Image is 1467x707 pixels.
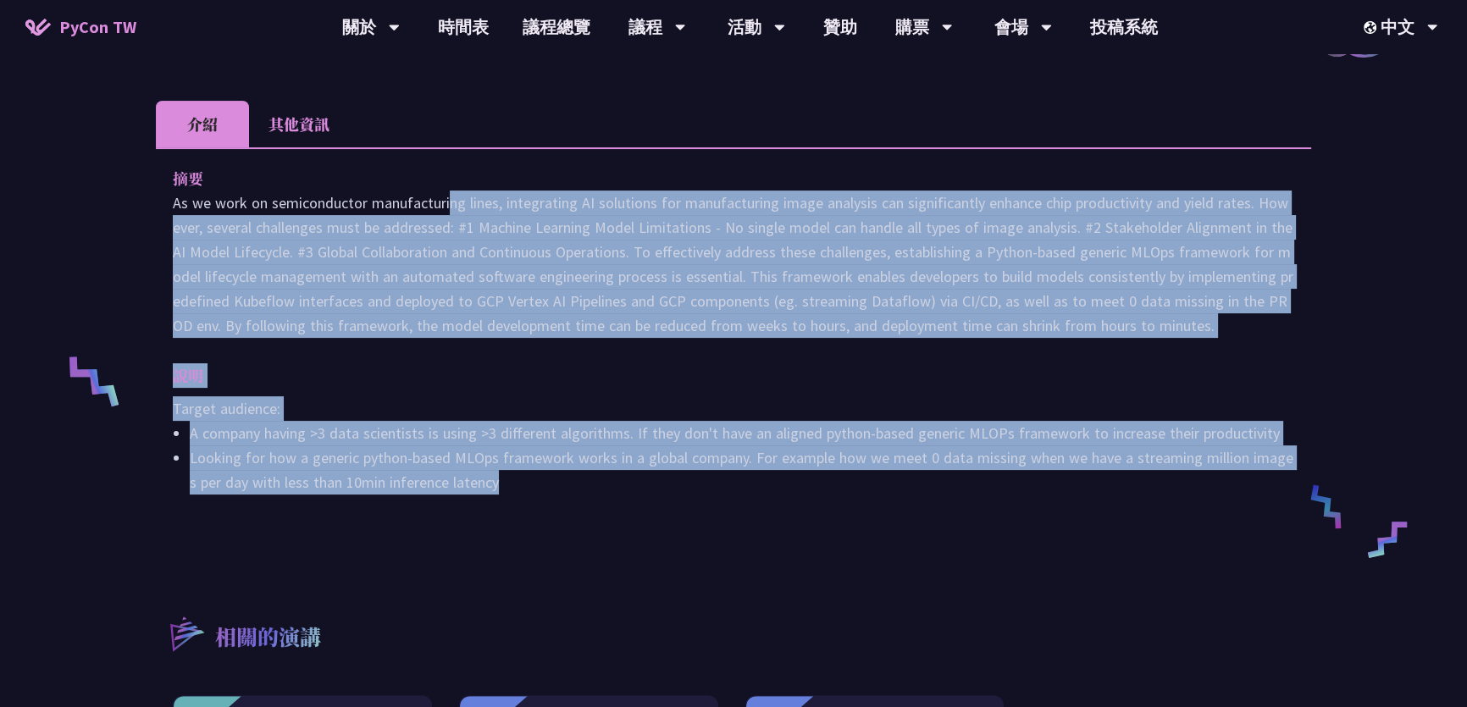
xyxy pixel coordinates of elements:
p: Target audience: [173,396,1294,421]
img: Locale Icon [1364,21,1381,34]
p: As we work on semiconductor manufacturing lines, integrating AI solutions for manufacturing image... [173,191,1294,338]
p: 說明 [173,363,1260,388]
span: PyCon TW [59,14,136,40]
p: 相關的演講 [215,621,321,655]
li: A company having >3 data scientists is using >3 different algorithms. If they don't have an align... [190,421,1294,445]
li: 其他資訊 [249,101,349,147]
p: 摘要 [173,166,1260,191]
li: Looking for how a generic python-based MLOps framework works in a global company. For example how... [190,445,1294,494]
li: 介紹 [156,101,249,147]
a: PyCon TW [8,6,153,48]
img: Home icon of PyCon TW 2025 [25,19,51,36]
img: r3.8d01567.svg [145,592,227,674]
